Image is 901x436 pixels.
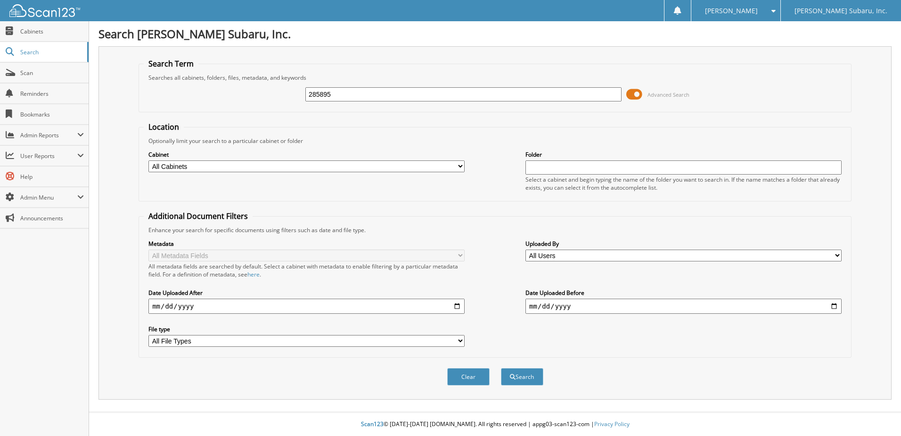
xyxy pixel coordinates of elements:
[144,211,253,221] legend: Additional Document Filters
[525,289,842,297] label: Date Uploaded Before
[854,391,901,436] iframe: Chat Widget
[20,110,84,118] span: Bookmarks
[9,4,80,17] img: scan123-logo-white.svg
[148,151,465,159] label: Cabinet
[148,240,465,248] label: Metadata
[144,59,198,69] legend: Search Term
[20,173,84,181] span: Help
[525,176,842,192] div: Select a cabinet and begin typing the name of the folder you want to search in. If the name match...
[525,299,842,314] input: end
[20,193,77,201] span: Admin Menu
[647,91,689,98] span: Advanced Search
[247,270,260,278] a: here
[89,413,901,436] div: © [DATE]-[DATE] [DOMAIN_NAME]. All rights reserved | appg03-scan123-com |
[144,137,846,145] div: Optionally limit your search to a particular cabinet or folder
[144,74,846,82] div: Searches all cabinets, folders, files, metadata, and keywords
[705,8,758,14] span: [PERSON_NAME]
[501,368,543,386] button: Search
[144,122,184,132] legend: Location
[525,240,842,248] label: Uploaded By
[148,289,465,297] label: Date Uploaded After
[447,368,490,386] button: Clear
[20,214,84,222] span: Announcements
[98,26,892,42] h1: Search [PERSON_NAME] Subaru, Inc.
[20,152,77,160] span: User Reports
[148,299,465,314] input: start
[361,420,384,428] span: Scan123
[20,48,82,56] span: Search
[20,90,84,98] span: Reminders
[20,69,84,77] span: Scan
[594,420,630,428] a: Privacy Policy
[795,8,887,14] span: [PERSON_NAME] Subaru, Inc.
[20,131,77,139] span: Admin Reports
[20,27,84,35] span: Cabinets
[148,325,465,333] label: File type
[144,226,846,234] div: Enhance your search for specific documents using filters such as date and file type.
[525,151,842,159] label: Folder
[148,262,465,278] div: All metadata fields are searched by default. Select a cabinet with metadata to enable filtering b...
